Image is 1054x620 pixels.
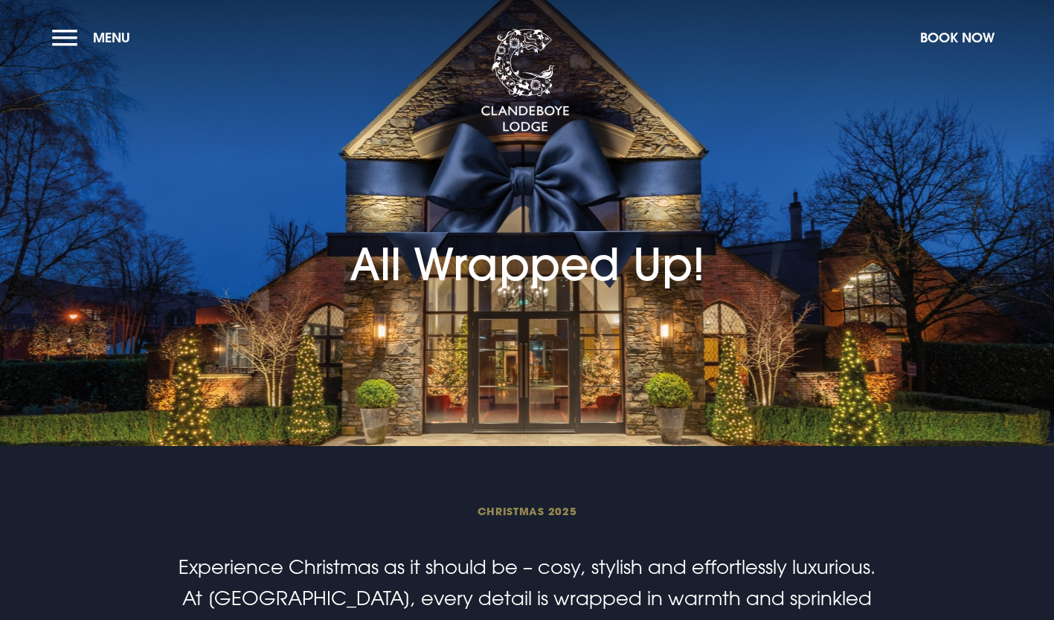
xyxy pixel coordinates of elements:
[93,29,130,46] span: Menu
[173,504,881,518] span: Christmas 2025
[913,22,1002,54] button: Book Now
[481,29,570,133] img: Clandeboye Lodge
[350,163,705,291] h1: All Wrapped Up!
[52,22,138,54] button: Menu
